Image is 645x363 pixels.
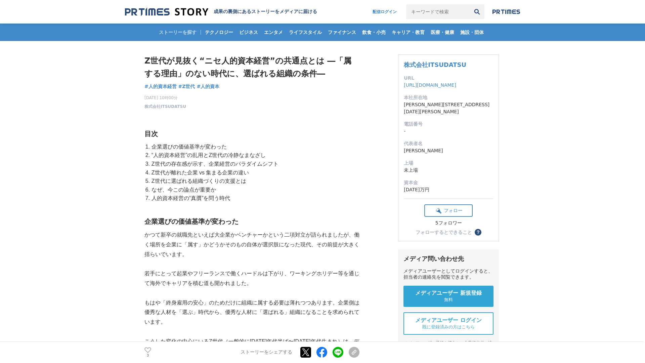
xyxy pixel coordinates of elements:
[261,24,286,41] a: エンタメ
[214,9,317,15] h2: 成果の裏側にあるストーリーをメディアに届ける
[404,82,456,88] a: [URL][DOMAIN_NAME]
[458,29,486,35] span: 施設・団体
[144,130,158,137] strong: 目次
[404,75,493,82] dt: URL
[404,94,493,101] dt: 本社所在地
[404,140,493,147] dt: 代表者名
[178,83,195,90] a: #Z世代
[125,7,317,16] a: 成果の裏側にあるストーリーをメディアに届ける 成果の裏側にあるストーリーをメディアに届ける
[416,230,472,235] div: フォローするとできること
[428,29,457,35] span: 医療・健康
[144,218,239,225] strong: 企業選びの価値基準が変わった
[404,186,493,193] dd: [DATE]万円
[422,324,475,330] span: 既に登録済みの方はこちら
[144,54,359,80] h1: Z世代が見抜く“ニセ人的資本経営”の共通点とは ―「属する理由」のない時代に、選ばれる組織の条件―
[404,101,493,115] dd: [PERSON_NAME][STREET_ADDRESS][DATE][PERSON_NAME]
[150,177,359,186] li: Z世代に選ばれる組織づくりの支援とは
[150,194,359,203] li: 人的資本経営の“真贋”を問う時代
[325,29,359,35] span: ファイナンス
[424,220,473,226] div: 5フォロワー
[403,255,493,263] div: メディア問い合わせ先
[404,128,493,135] dd: -
[144,83,177,90] a: #人的資本経営
[415,317,482,324] span: メディアユーザー ログイン
[144,83,177,89] span: #人的資本経営
[178,83,195,89] span: #Z世代
[389,24,427,41] a: キャリア・教育
[125,7,208,16] img: 成果の裏側にあるストーリーをメディアに届ける
[144,269,359,288] p: 若手にとって起業やフリーランスで働くハードルは下がり、ワーキングホリデー等を通じて海外でキャリアを積む道も開かれました。
[404,160,493,167] dt: 上場
[404,179,493,186] dt: 資本金
[202,24,236,41] a: テクノロジー
[475,229,481,236] button: ？
[359,29,388,35] span: 飲食・小売
[197,83,219,90] a: #人的資本
[144,104,186,110] a: 株式会社ITSUDATSU
[144,298,359,327] p: もはや「終身雇用の安心」のためだけに組織に属する必要は薄れつつあります。企業側は優秀な人材を「選ぶ」時代から、優秀な人材に「選ばれる」組織になることを求められています。
[406,4,470,19] input: キーワードで検索
[404,167,493,174] dd: 未上場
[236,29,261,35] span: ビジネス
[150,143,359,151] li: 企業選びの価値基準が変わった
[144,354,151,357] p: 3
[403,312,493,335] a: メディアユーザー ログイン 既に登録済みの方はこちら
[415,290,482,297] span: メディアユーザー 新規登録
[403,286,493,307] a: メディアユーザー 新規登録 無料
[404,147,493,154] dd: [PERSON_NAME]
[150,168,359,177] li: Z世代が離れた企業 vs 集まる企業の違い
[428,24,457,41] a: 医療・健康
[444,297,453,303] span: 無料
[470,4,484,19] button: 検索
[144,95,186,101] span: [DATE] 10時00分
[492,9,520,14] img: prtimes
[197,83,219,89] span: #人的資本
[144,230,359,259] p: かつて新卒の就職先といえば大企業かベンチャーかという二項対立が語られましたが、働く場所を企業に「属す」かどうかそのもの自体が選択肢になった現代、その前提が大きく揺らいでいます。
[202,29,236,35] span: テクノロジー
[325,24,359,41] a: ファイナンス
[286,24,325,41] a: ライフスタイル
[404,61,466,68] a: 株式会社ITSUDATSU
[458,24,486,41] a: 施設・団体
[236,24,261,41] a: ビジネス
[261,29,286,35] span: エンタメ
[150,151,359,160] li: “人的資本経営”の乱用とZ世代の冷静なまなざし
[366,4,403,19] a: 配信ログイン
[424,204,473,217] button: フォロー
[150,160,359,168] li: Z世代の存在感が示す、企業経営のパラダイムシフト
[359,24,388,41] a: 飲食・小売
[476,230,480,235] span: ？
[241,350,292,356] p: ストーリーをシェアする
[150,186,359,194] li: なぜ、今この論点が重要か
[404,121,493,128] dt: 電話番号
[286,29,325,35] span: ライフスタイル
[403,268,493,280] div: メディアユーザーとしてログインすると、担当者の連絡先を閲覧できます。
[389,29,427,35] span: キャリア・教育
